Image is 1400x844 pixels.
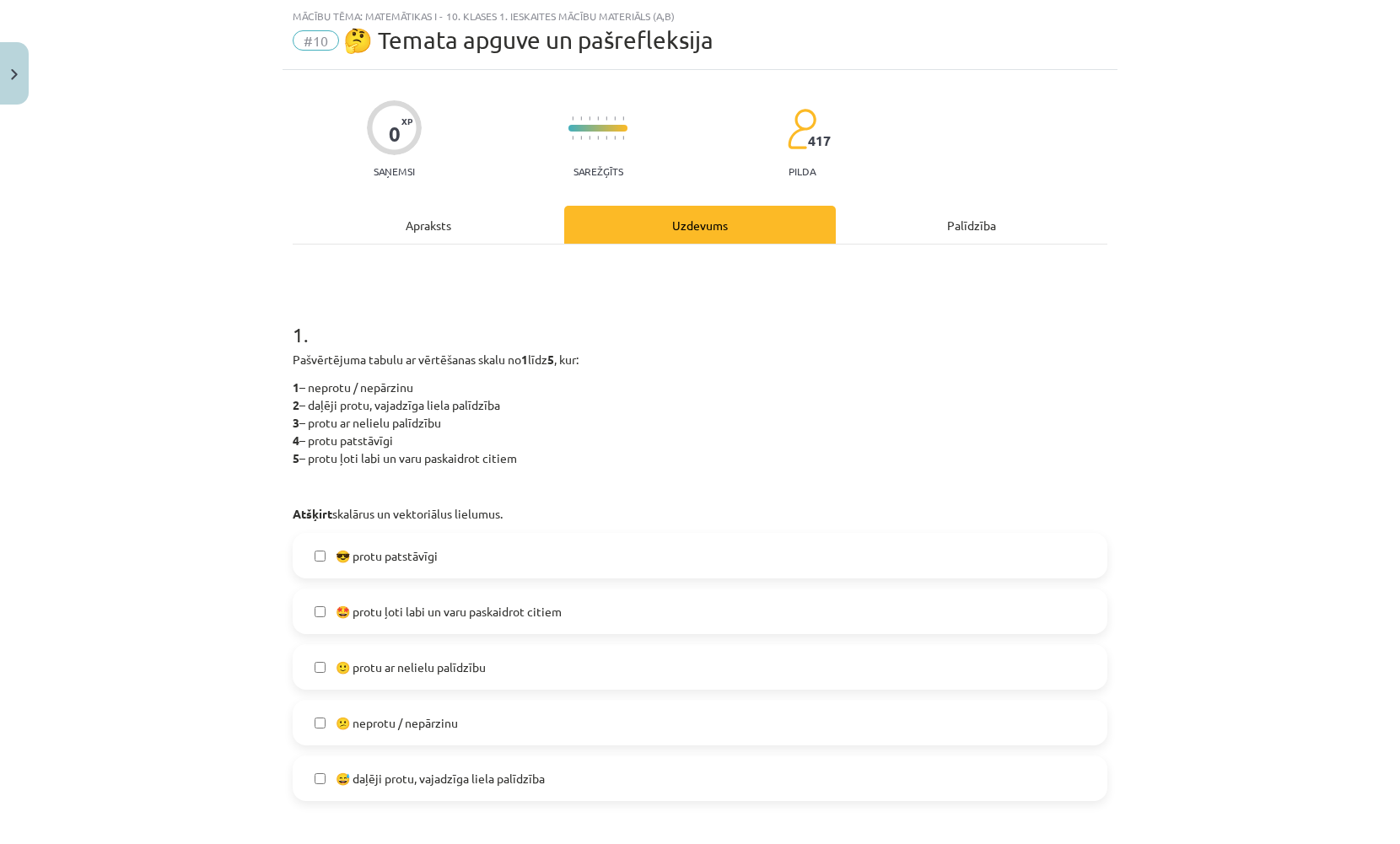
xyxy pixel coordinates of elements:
[614,136,616,140] img: icon-short-line-57e1e144782c952c97e751825c79c345078a6d821885a25fce030b3d8c18986b.svg
[572,136,573,140] img: icon-short-line-57e1e144782c952c97e751825c79c345078a6d821885a25fce030b3d8c18986b.svg
[343,26,713,54] span: 🤔 Temata apguve un pašrefleksija
[606,136,607,140] img: icon-short-line-57e1e144782c952c97e751825c79c345078a6d821885a25fce030b3d8c18986b.svg
[293,379,299,395] strong: 1
[11,69,18,80] img: icon-close-lesson-0947bae3869378f0d4975bcd49f059093ad1ed9edebbc8119c70593378902aed.svg
[580,136,582,140] img: icon-short-line-57e1e144782c952c97e751825c79c345078a6d821885a25fce030b3d8c18986b.svg
[336,547,438,565] span: 😎 protu patstāvīgi
[580,116,582,121] img: icon-short-line-57e1e144782c952c97e751825c79c345078a6d821885a25fce030b3d8c18986b.svg
[521,352,528,367] strong: 1
[336,770,545,788] span: 😅 daļēji protu, vajadzīga liela palīdzība
[315,551,326,562] input: 😎 protu patstāvīgi
[336,603,562,621] span: 🤩 protu ļoti labi un varu paskaidrot citiem
[336,659,486,676] span: 🙂 protu ar nelielu palīdzību
[293,397,299,412] strong: 2
[293,351,1107,368] p: Pašvērtējuma tabulu ar vērtēšanas skalu no līdz , kur:
[547,352,554,367] strong: 5
[614,116,616,121] img: icon-short-line-57e1e144782c952c97e751825c79c345078a6d821885a25fce030b3d8c18986b.svg
[315,662,326,673] input: 🙂 protu ar nelielu palīdzību
[293,293,1107,346] h1: 1 .
[293,433,299,448] strong: 4
[622,136,624,140] img: icon-short-line-57e1e144782c952c97e751825c79c345078a6d821885a25fce030b3d8c18986b.svg
[789,165,816,177] p: pilda
[589,116,590,121] img: icon-short-line-57e1e144782c952c97e751825c79c345078a6d821885a25fce030b3d8c18986b.svg
[293,415,299,430] strong: 3
[589,136,590,140] img: icon-short-line-57e1e144782c952c97e751825c79c345078a6d821885a25fce030b3d8c18986b.svg
[597,116,599,121] img: icon-short-line-57e1e144782c952c97e751825c79c345078a6d821885a25fce030b3d8c18986b.svg
[315,773,326,784] input: 😅 daļēji protu, vajadzīga liela palīdzība
[389,122,401,146] div: 0
[293,30,339,51] span: #10
[367,165,422,177] p: Saņemsi
[315,718,326,728] input: 😕 neprotu / nepārzinu
[787,108,816,150] img: students-c634bb4e5e11cddfef0936a35e636f08e4e9abd3cc4e673bd6f9a4125e45ecb1.svg
[293,450,299,465] strong: 5
[293,379,1107,467] p: – neprotu / nepārzinu – daļēji protu, vajadzīga liela palīdzība – protu ar nelielu palīdzību – pr...
[597,136,599,140] img: icon-short-line-57e1e144782c952c97e751825c79c345078a6d821885a25fce030b3d8c18986b.svg
[293,506,332,521] strong: Atšķirt
[606,116,607,121] img: icon-short-line-57e1e144782c952c97e751825c79c345078a6d821885a25fce030b3d8c18986b.svg
[293,505,1107,523] p: skalārus un vektoriālus lielumus.
[572,116,573,121] img: icon-short-line-57e1e144782c952c97e751825c79c345078a6d821885a25fce030b3d8c18986b.svg
[836,206,1107,244] div: Palīdzība
[622,116,624,121] img: icon-short-line-57e1e144782c952c97e751825c79c345078a6d821885a25fce030b3d8c18986b.svg
[808,133,831,148] span: 417
[293,10,1107,22] div: Mācību tēma: Matemātikas i - 10. klases 1. ieskaites mācību materiāls (a,b)
[315,606,326,617] input: 🤩 protu ļoti labi un varu paskaidrot citiem
[573,165,623,177] p: Sarežģīts
[564,206,836,244] div: Uzdevums
[336,714,458,732] span: 😕 neprotu / nepārzinu
[401,116,412,126] span: XP
[293,206,564,244] div: Apraksts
